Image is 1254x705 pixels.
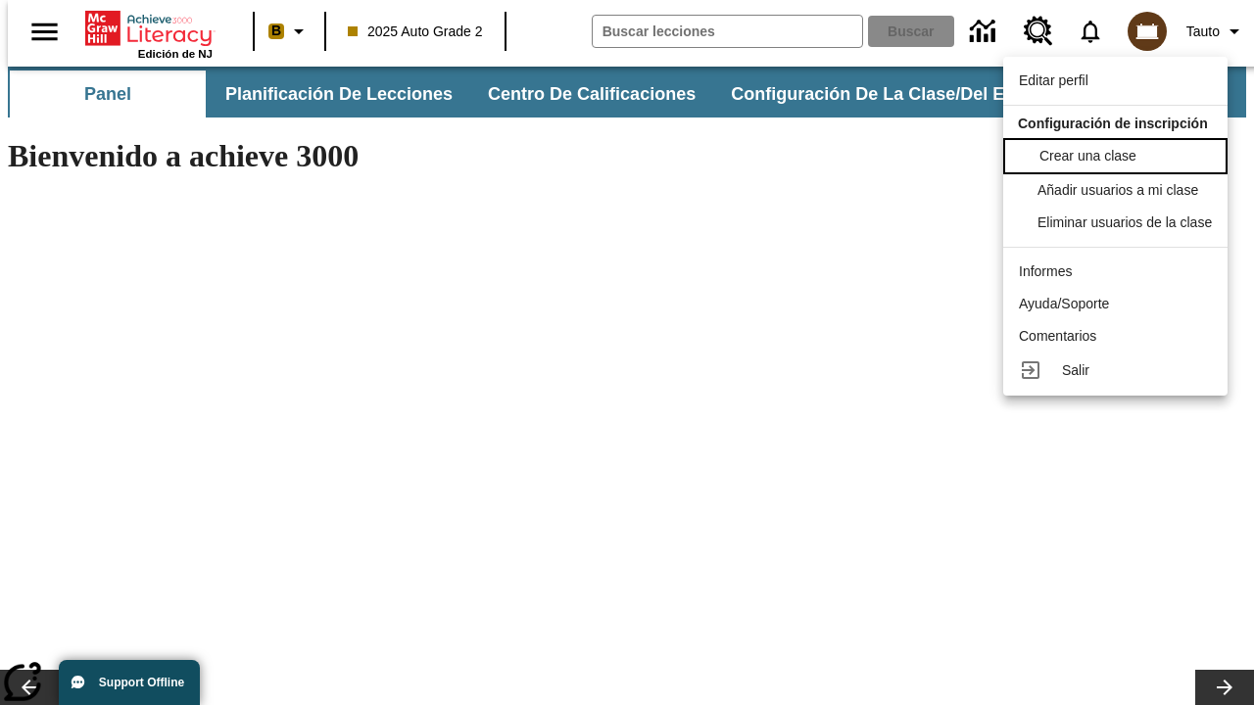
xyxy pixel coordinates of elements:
span: Ayuda/Soporte [1019,296,1109,311]
body: Máximo 600 caracteres [8,16,286,33]
span: Comentarios [1019,328,1096,344]
span: Crear una clase [1039,148,1136,164]
span: Configuración de inscripción [1018,116,1208,131]
span: Informes [1019,263,1072,279]
span: Añadir usuarios a mi clase [1037,182,1198,198]
span: Salir [1062,362,1089,378]
span: Editar perfil [1019,72,1088,88]
span: Eliminar usuarios de la clase [1037,214,1212,230]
